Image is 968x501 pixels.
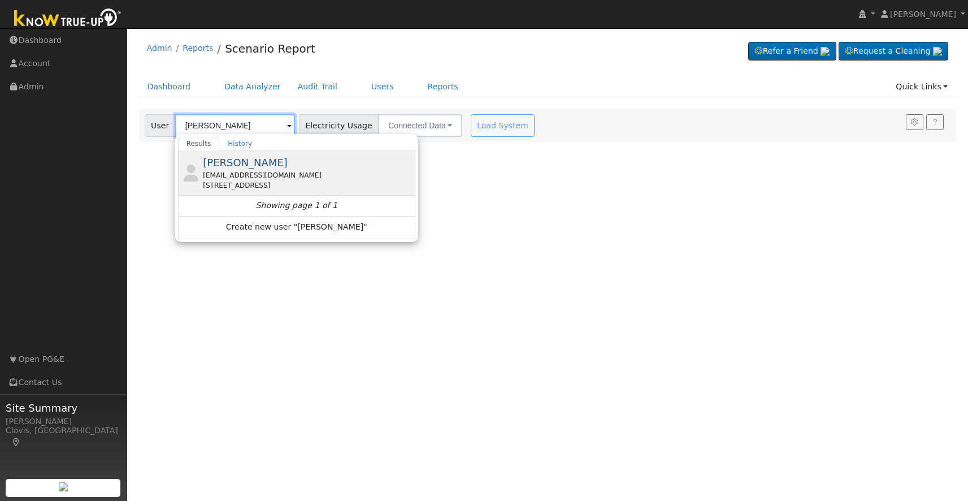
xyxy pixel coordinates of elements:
[226,221,367,234] span: Create new user "[PERSON_NAME]"
[378,114,462,137] button: Connected Data
[839,42,948,61] a: Request a Cleaning
[225,42,315,55] a: Scenario Report
[6,425,121,448] div: Clovis, [GEOGRAPHIC_DATA]
[926,114,944,130] a: Help Link
[203,157,288,169] span: [PERSON_NAME]
[933,47,942,56] img: retrieve
[299,114,379,137] span: Electricity Usage
[8,6,127,32] img: Know True-Up
[178,137,220,150] a: Results
[890,10,956,19] span: [PERSON_NAME]
[139,76,199,97] a: Dashboard
[219,137,261,150] a: History
[748,42,836,61] a: Refer a Friend
[216,76,289,97] a: Data Analyzer
[256,200,337,211] i: Showing page 1 of 1
[6,400,121,416] span: Site Summary
[11,438,21,447] a: Map
[175,114,295,137] input: Select a User
[821,47,830,56] img: retrieve
[906,114,923,130] button: Settings
[419,76,467,97] a: Reports
[6,416,121,427] div: [PERSON_NAME]
[59,482,68,491] img: retrieve
[183,44,213,53] a: Reports
[145,114,176,137] span: User
[289,76,346,97] a: Audit Trail
[203,180,413,191] div: [STREET_ADDRESS]
[887,76,956,97] a: Quick Links
[147,44,172,53] a: Admin
[203,170,413,180] div: [EMAIL_ADDRESS][DOMAIN_NAME]
[363,76,402,97] a: Users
